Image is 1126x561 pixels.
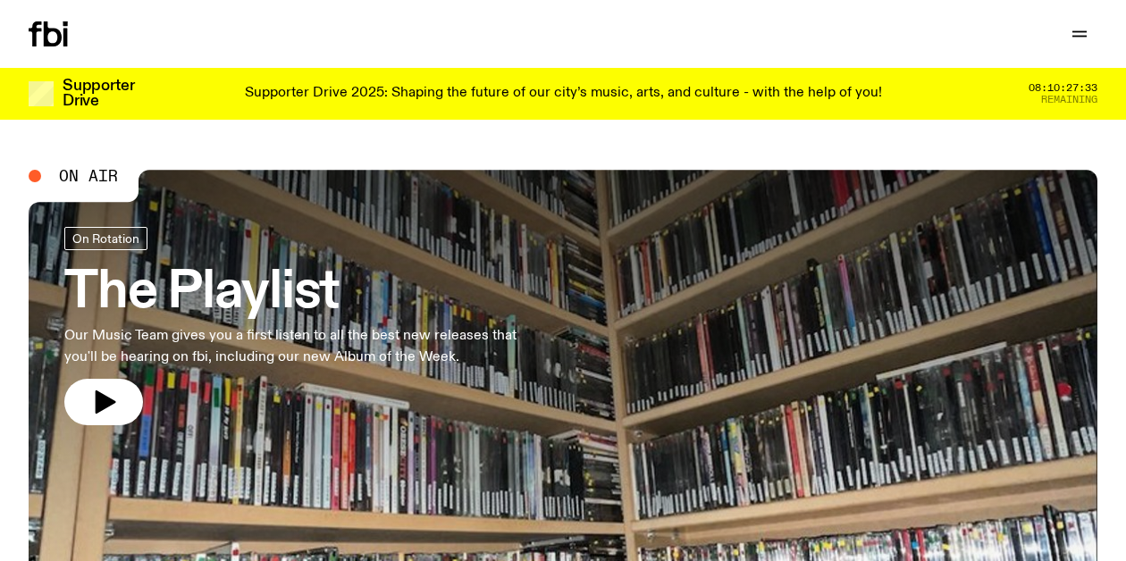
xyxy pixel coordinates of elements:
[1029,83,1097,93] span: 08:10:27:33
[1041,95,1097,105] span: Remaining
[64,268,522,318] h3: The Playlist
[64,227,147,250] a: On Rotation
[245,86,882,102] p: Supporter Drive 2025: Shaping the future of our city’s music, arts, and culture - with the help o...
[64,325,522,368] p: Our Music Team gives you a first listen to all the best new releases that you'll be hearing on fb...
[59,168,118,184] span: On Air
[64,227,522,425] a: The PlaylistOur Music Team gives you a first listen to all the best new releases that you'll be h...
[63,79,134,109] h3: Supporter Drive
[72,231,139,245] span: On Rotation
